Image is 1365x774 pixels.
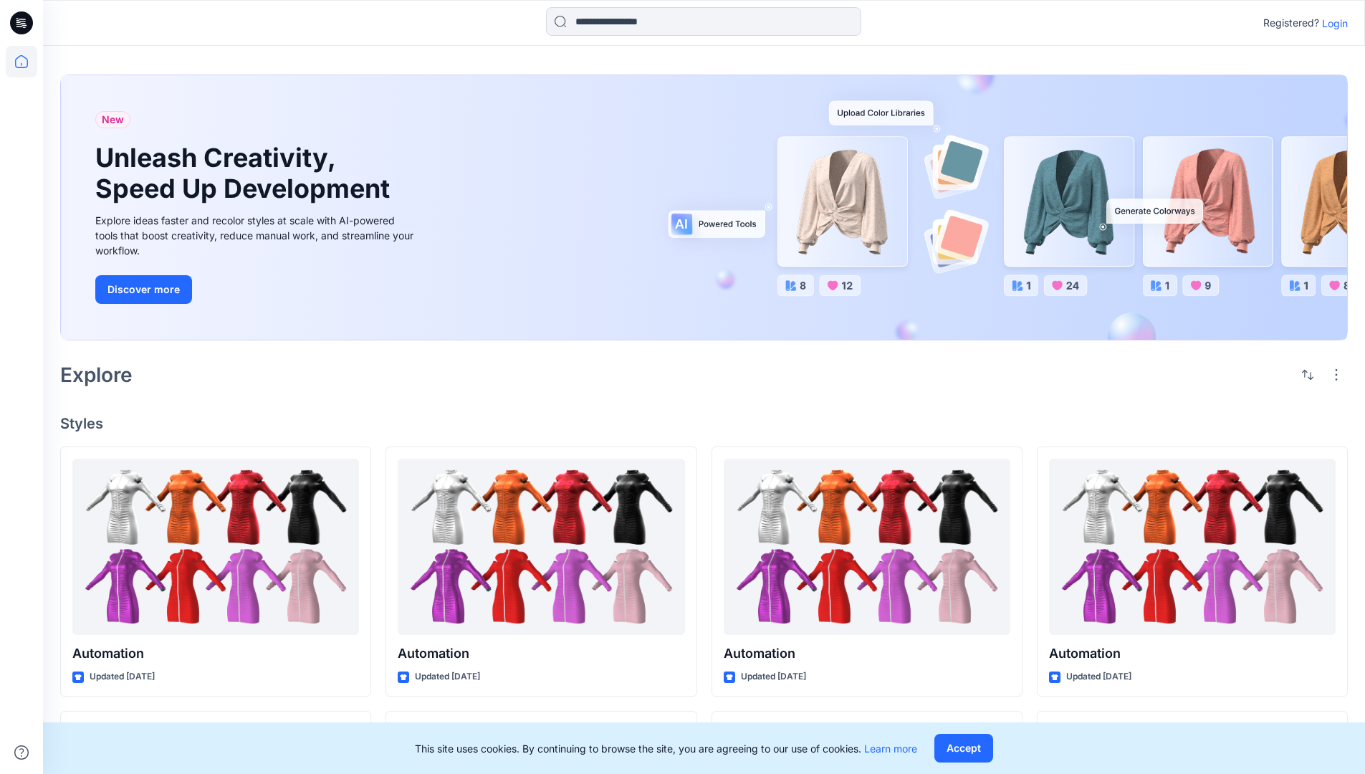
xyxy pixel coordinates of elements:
[1322,16,1348,31] p: Login
[741,669,806,684] p: Updated [DATE]
[864,742,917,755] a: Learn more
[60,363,133,386] h2: Explore
[95,143,396,204] h1: Unleash Creativity, Speed Up Development
[398,644,684,664] p: Automation
[1049,644,1336,664] p: Automation
[1066,669,1131,684] p: Updated [DATE]
[95,275,192,304] button: Discover more
[60,415,1348,432] h4: Styles
[1049,459,1336,636] a: Automation
[724,644,1010,664] p: Automation
[72,459,359,636] a: Automation
[72,644,359,664] p: Automation
[102,111,124,128] span: New
[934,734,993,763] button: Accept
[95,275,418,304] a: Discover more
[1263,14,1319,32] p: Registered?
[95,213,418,258] div: Explore ideas faster and recolor styles at scale with AI-powered tools that boost creativity, red...
[415,669,480,684] p: Updated [DATE]
[398,459,684,636] a: Automation
[724,459,1010,636] a: Automation
[415,741,917,756] p: This site uses cookies. By continuing to browse the site, you are agreeing to our use of cookies.
[90,669,155,684] p: Updated [DATE]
